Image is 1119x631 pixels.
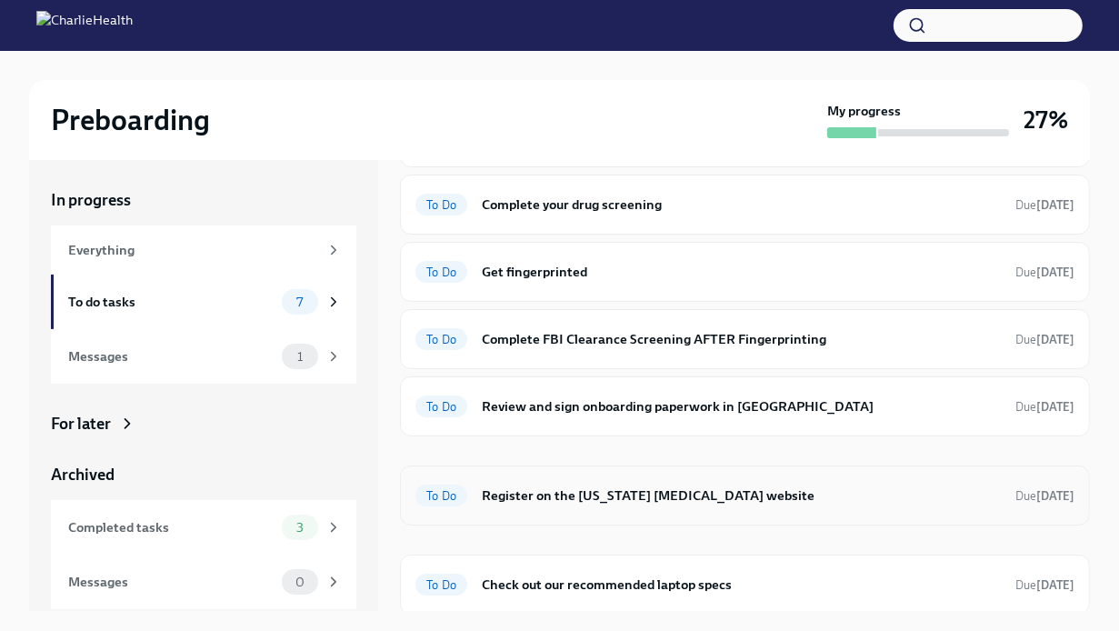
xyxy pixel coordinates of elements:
div: To do tasks [68,292,275,312]
span: Due [1015,578,1074,592]
a: To DoComplete FBI Clearance Screening AFTER FingerprintingDue[DATE] [415,325,1074,354]
img: CharlieHealth [36,11,133,40]
div: Messages [68,346,275,366]
strong: [DATE] [1036,198,1074,212]
strong: [DATE] [1036,578,1074,592]
span: To Do [415,198,467,212]
a: Completed tasks3 [51,500,356,555]
span: October 6th, 2025 09:00 [1015,576,1074,594]
h6: Complete FBI Clearance Screening AFTER Fingerprinting [482,329,1001,349]
span: To Do [415,265,467,279]
span: To Do [415,578,467,592]
span: 1 [286,350,314,364]
h3: 27% [1024,104,1068,136]
h6: Register on the [US_STATE] [MEDICAL_DATA] website [482,486,1001,506]
span: Due [1015,489,1074,503]
span: October 3rd, 2025 09:00 [1015,487,1074,505]
h6: Review and sign onboarding paperwork in [GEOGRAPHIC_DATA] [482,396,1001,416]
a: To DoCheck out our recommended laptop specsDue[DATE] [415,570,1074,599]
span: To Do [415,333,467,346]
strong: My progress [827,102,901,120]
a: To DoGet fingerprintedDue[DATE] [415,257,1074,286]
span: 7 [285,295,314,309]
a: Messages1 [51,329,356,384]
a: To DoReview and sign onboarding paperwork in [GEOGRAPHIC_DATA]Due[DATE] [415,392,1074,421]
a: To DoComplete your drug screeningDue[DATE] [415,190,1074,219]
span: October 6th, 2025 09:00 [1015,264,1074,281]
span: October 10th, 2025 09:00 [1015,398,1074,416]
strong: [DATE] [1036,400,1074,414]
span: Due [1015,400,1074,414]
h6: Check out our recommended laptop specs [482,575,1001,595]
strong: [DATE] [1036,489,1074,503]
h6: Get fingerprinted [482,262,1001,282]
span: Due [1015,265,1074,279]
span: Due [1015,333,1074,346]
span: October 9th, 2025 09:00 [1015,331,1074,348]
span: October 6th, 2025 09:00 [1015,196,1074,214]
span: 0 [285,576,315,589]
a: Everything [51,225,356,275]
a: Messages0 [51,555,356,609]
a: In progress [51,189,356,211]
div: Messages [68,572,275,592]
div: For later [51,413,111,435]
div: Everything [68,240,318,260]
span: Due [1015,198,1074,212]
h2: Preboarding [51,102,210,138]
strong: [DATE] [1036,265,1074,279]
div: Completed tasks [68,517,275,537]
strong: [DATE] [1036,333,1074,346]
a: Archived [51,464,356,486]
span: 3 [285,521,315,535]
span: To Do [415,489,467,503]
a: To DoRegister on the [US_STATE] [MEDICAL_DATA] websiteDue[DATE] [415,481,1074,510]
span: To Do [415,400,467,414]
a: To do tasks7 [51,275,356,329]
h6: Complete your drug screening [482,195,1001,215]
a: For later [51,413,356,435]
